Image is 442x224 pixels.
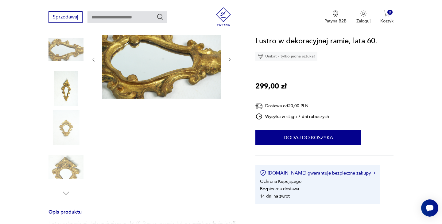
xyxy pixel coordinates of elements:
button: [DOMAIN_NAME] gwarantuje bezpieczne zakupy [260,170,375,176]
p: Zaloguj [356,18,370,24]
button: Patyna B2B [324,10,347,24]
div: Dostawa od 20,00 PLN [255,102,329,110]
li: 14 dni na zwrot [260,193,290,199]
button: Dodaj do koszyka [255,130,361,145]
img: Zdjęcie produktu Lustro w dekoracyjnej ramie, lata 60. [48,71,83,106]
img: Ikonka użytkownika [360,10,366,17]
h3: Opis produktu [48,210,241,220]
p: Patyna B2B [324,18,347,24]
button: Sprzedawaj [48,11,83,23]
button: Zaloguj [356,10,370,24]
img: Ikona certyfikatu [260,170,266,176]
a: Sprzedawaj [48,15,83,20]
a: Ikona medaluPatyna B2B [324,10,347,24]
img: Zdjęcie produktu Lustro w dekoracyjnej ramie, lata 60. [48,110,83,145]
li: Ochrona Kupującego [260,179,301,184]
img: Zdjęcie produktu Lustro w dekoracyjnej ramie, lata 60. [48,32,83,67]
h1: Lustro w dekoracyjnej ramie, lata 60. [255,35,377,47]
p: 299,00 zł [255,81,287,92]
div: 0 [387,10,393,15]
div: Unikat - tylko jedna sztuka! [255,52,317,61]
img: Ikona diamentu [258,53,263,59]
button: 0Koszyk [380,10,394,24]
div: Wysyłka w ciągu 7 dni roboczych [255,113,329,120]
li: Bezpieczna dostawa [260,186,299,192]
iframe: Smartsupp widget button [421,199,438,217]
img: Ikona koszyka [384,10,390,17]
button: Szukaj [157,13,164,21]
img: Zdjęcie produktu Lustro w dekoracyjnej ramie, lata 60. [102,20,221,99]
img: Patyna - sklep z meblami i dekoracjami vintage [214,7,233,26]
img: Ikona strzałki w prawo [374,171,375,175]
img: Ikona dostawy [255,102,263,110]
img: Zdjęcie produktu Lustro w dekoracyjnej ramie, lata 60. [48,150,83,185]
p: Koszyk [380,18,394,24]
img: Ikona medalu [332,10,339,17]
